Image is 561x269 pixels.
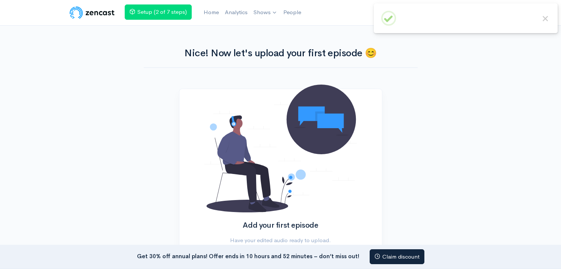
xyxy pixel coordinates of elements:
img: No podcasts added [204,85,357,212]
h2: Add your first episode [204,221,357,230]
img: ZenCast Logo [68,5,116,20]
p: Have your edited audio ready to upload. [204,236,357,245]
a: Shows [251,4,280,21]
a: Setup (2 of 7 steps) [125,4,192,20]
h1: Nice! Now let's upload your first episode 😊 [144,48,418,59]
strong: Get 30% off annual plans! Offer ends in 10 hours and 52 minutes – don’t miss out! [137,252,359,259]
a: Analytics [222,4,251,20]
a: Home [201,4,222,20]
a: Claim discount [370,249,424,265]
a: People [280,4,304,20]
button: Close this dialog [541,14,550,23]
